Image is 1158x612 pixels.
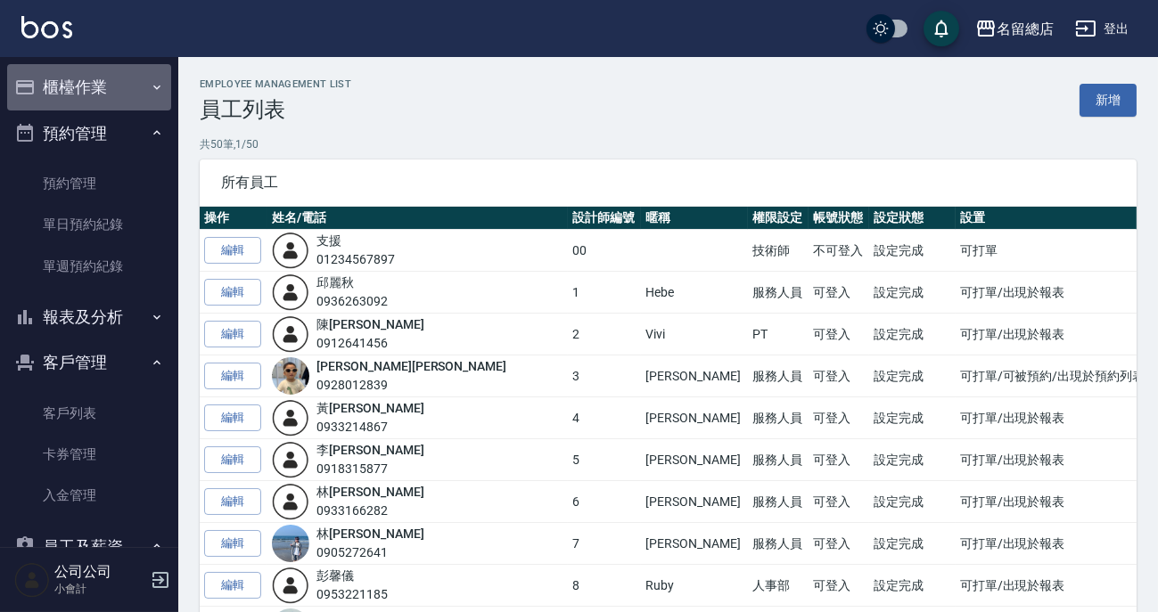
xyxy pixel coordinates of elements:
div: 0918315877 [316,460,423,478]
a: 客戶列表 [7,393,171,434]
td: 7 [568,523,641,565]
td: 設定完成 [869,355,956,397]
td: 服務人員 [748,272,809,314]
td: PT [748,314,809,355]
td: 服務人員 [748,439,809,481]
td: [PERSON_NAME] [641,439,748,481]
img: avatar.jpeg [272,525,309,562]
th: 姓名/電話 [267,207,568,230]
div: 0933166282 [316,502,423,520]
th: 暱稱 [641,207,748,230]
img: user-login-man-human-body-mobile-person-512.png [272,567,309,604]
td: 可登入 [809,355,869,397]
button: 報表及分析 [7,294,171,340]
div: 名留總店 [997,18,1054,40]
td: 人事部 [748,565,809,607]
td: Ruby [641,565,748,607]
a: 支援 [316,233,341,248]
a: 編輯 [204,530,261,558]
td: Vivi [641,314,748,355]
a: 編輯 [204,321,261,348]
td: 5 [568,439,641,481]
a: 林[PERSON_NAME] [316,526,423,541]
a: [PERSON_NAME][PERSON_NAME] [316,359,506,373]
td: 可登入 [809,314,869,355]
a: 卡券管理 [7,434,171,475]
img: Person [14,562,50,598]
div: 0912641456 [316,334,423,353]
p: 小會計 [54,581,145,597]
h3: 員工列表 [200,97,351,122]
td: 3 [568,355,641,397]
td: 可登入 [809,439,869,481]
a: 黃[PERSON_NAME] [316,401,423,415]
a: 邱麗秋 [316,275,354,290]
td: 可登入 [809,272,869,314]
th: 設定狀態 [869,207,956,230]
button: 員工及薪資 [7,524,171,570]
a: 編輯 [204,446,261,474]
a: 編輯 [204,488,261,516]
td: 00 [568,230,641,272]
a: 預約管理 [7,163,171,204]
td: 可登入 [809,481,869,523]
img: user-login-man-human-body-mobile-person-512.png [272,483,309,520]
td: 可登入 [809,565,869,607]
a: 李[PERSON_NAME] [316,443,423,457]
a: 新增 [1080,84,1137,117]
a: 單週預約紀錄 [7,246,171,287]
td: 設定完成 [869,439,956,481]
button: save [924,11,959,46]
td: 設定完成 [869,272,956,314]
td: 設定完成 [869,523,956,565]
button: 櫃檯作業 [7,64,171,110]
h5: 公司公司 [54,563,145,581]
td: 8 [568,565,641,607]
a: 單日預約紀錄 [7,204,171,245]
a: 編輯 [204,279,261,306]
div: 0933214867 [316,418,423,437]
td: 服務人員 [748,397,809,439]
div: 01234567897 [316,250,394,269]
td: 服務人員 [748,523,809,565]
div: 0905272641 [316,543,423,562]
img: user-login-man-human-body-mobile-person-512.png [272,273,309,311]
td: 技術師 [748,230,809,272]
button: 客戶管理 [7,339,171,386]
a: 彭馨儀 [316,568,354,583]
div: 0936263092 [316,292,388,311]
img: Logo [21,16,72,38]
button: 名留總店 [968,11,1061,47]
h2: Employee Management List [200,78,351,90]
a: 陳[PERSON_NAME] [316,317,423,331]
a: 編輯 [204,237,261,265]
th: 帳號狀態 [809,207,869,230]
th: 權限設定 [748,207,809,230]
td: [PERSON_NAME] [641,481,748,523]
div: 0953221185 [316,585,388,604]
button: 預約管理 [7,110,171,157]
a: 編輯 [204,572,261,600]
th: 操作 [200,207,267,230]
td: 2 [568,314,641,355]
td: 可登入 [809,523,869,565]
td: 6 [568,481,641,523]
a: 編輯 [204,363,261,390]
span: 所有員工 [221,174,1115,192]
td: 服務人員 [748,481,809,523]
p: 共 50 筆, 1 / 50 [200,136,1137,152]
img: user-login-man-human-body-mobile-person-512.png [272,232,309,269]
td: [PERSON_NAME] [641,355,748,397]
td: 不可登入 [809,230,869,272]
img: user-login-man-human-body-mobile-person-512.png [272,399,309,437]
td: 設定完成 [869,230,956,272]
td: [PERSON_NAME] [641,397,748,439]
a: 編輯 [204,404,261,432]
td: 設定完成 [869,481,956,523]
td: 可登入 [809,397,869,439]
img: user-login-man-human-body-mobile-person-512.png [272,315,309,353]
a: 林[PERSON_NAME] [316,485,423,499]
td: Hebe [641,272,748,314]
td: 設定完成 [869,565,956,607]
a: 入金管理 [7,475,171,516]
